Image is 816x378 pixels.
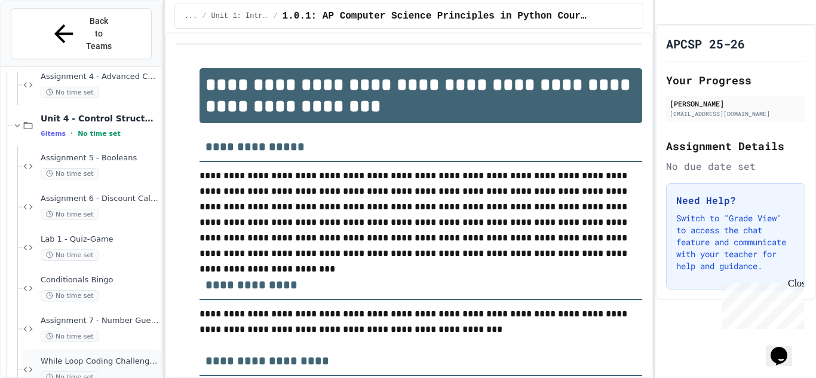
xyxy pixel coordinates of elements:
[676,212,795,272] p: Switch to "Grade View" to access the chat feature and communicate with your teacher for help and ...
[41,275,159,285] span: Conditionals Bingo
[273,11,277,21] span: /
[41,234,159,245] span: Lab 1 - Quiz-Game
[766,330,804,366] iframe: chat widget
[666,138,805,154] h2: Assignment Details
[41,209,99,220] span: No time set
[202,11,206,21] span: /
[666,72,805,89] h2: Your Progress
[41,153,159,163] span: Assignment 5 - Booleans
[85,15,113,53] span: Back to Teams
[41,113,159,124] span: Unit 4 - Control Structures
[666,159,805,173] div: No due date set
[41,72,159,82] span: Assignment 4 - Advanced Calc
[41,87,99,98] span: No time set
[41,168,99,179] span: No time set
[41,194,159,204] span: Assignment 6 - Discount Calculator
[78,130,121,138] span: No time set
[41,356,159,367] span: While Loop Coding Challenges (In-Class)
[666,35,745,52] h1: APCSP 25-26
[41,249,99,261] span: No time set
[211,11,268,21] span: Unit 1: Intro to Computer Science
[670,98,802,109] div: [PERSON_NAME]
[717,278,804,329] iframe: chat widget
[41,316,159,326] span: Assignment 7 - Number Guesser
[11,8,152,59] button: Back to Teams
[41,290,99,301] span: No time set
[41,331,99,342] span: No time set
[185,11,198,21] span: ...
[670,109,802,118] div: [EMAIL_ADDRESS][DOMAIN_NAME]
[676,193,795,208] h3: Need Help?
[70,129,73,138] span: •
[41,130,66,138] span: 6 items
[5,5,82,76] div: Chat with us now!Close
[283,9,588,23] span: 1.0.1: AP Computer Science Principles in Python Course Syllabus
